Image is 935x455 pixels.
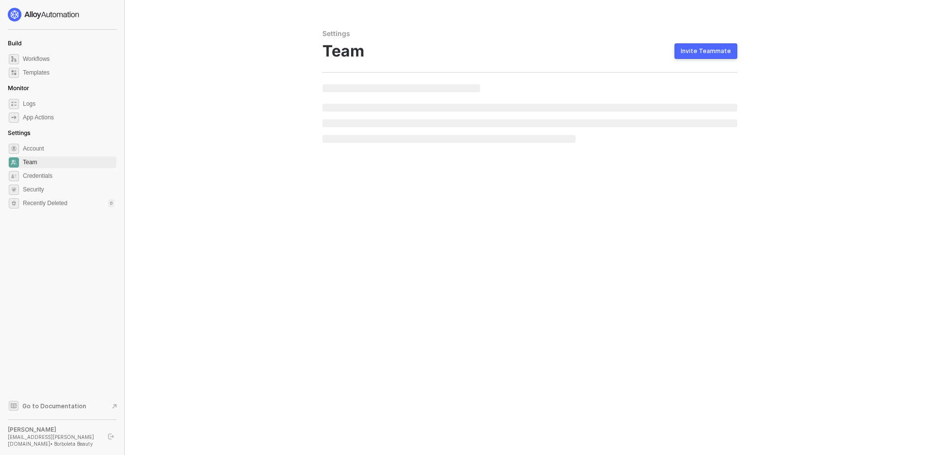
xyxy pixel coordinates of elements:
span: Build [8,39,21,47]
span: Security [23,184,114,195]
a: Knowledge Base [8,400,117,412]
span: document-arrow [110,401,119,411]
span: Templates [23,67,114,78]
span: Go to Documentation [22,402,86,410]
span: icon-logs [9,99,19,109]
span: logout [108,434,114,439]
span: Team [23,156,114,168]
div: [EMAIL_ADDRESS][PERSON_NAME][DOMAIN_NAME] • Borboleta Beauty [8,434,99,447]
span: documentation [9,401,19,411]
span: Logs [23,98,114,110]
span: Recently Deleted [23,199,67,208]
div: [PERSON_NAME] [8,426,99,434]
span: settings [9,144,19,154]
div: Settings [322,29,737,38]
span: Monitor [8,84,29,92]
div: 0 [108,199,114,207]
div: Invite Teammate [681,47,731,55]
span: Settings [8,129,30,136]
span: icon-app-actions [9,113,19,123]
span: team [9,157,19,168]
span: settings [9,198,19,209]
span: Account [23,143,114,154]
span: Credentials [23,170,114,182]
div: App Actions [23,114,54,122]
span: Team [322,42,364,60]
span: marketplace [9,68,19,78]
a: logo [8,8,116,21]
span: Workflows [23,53,114,65]
span: dashboard [9,54,19,64]
span: credentials [9,171,19,181]
span: security [9,185,19,195]
img: logo [8,8,80,21]
button: Invite Teammate [674,43,737,59]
